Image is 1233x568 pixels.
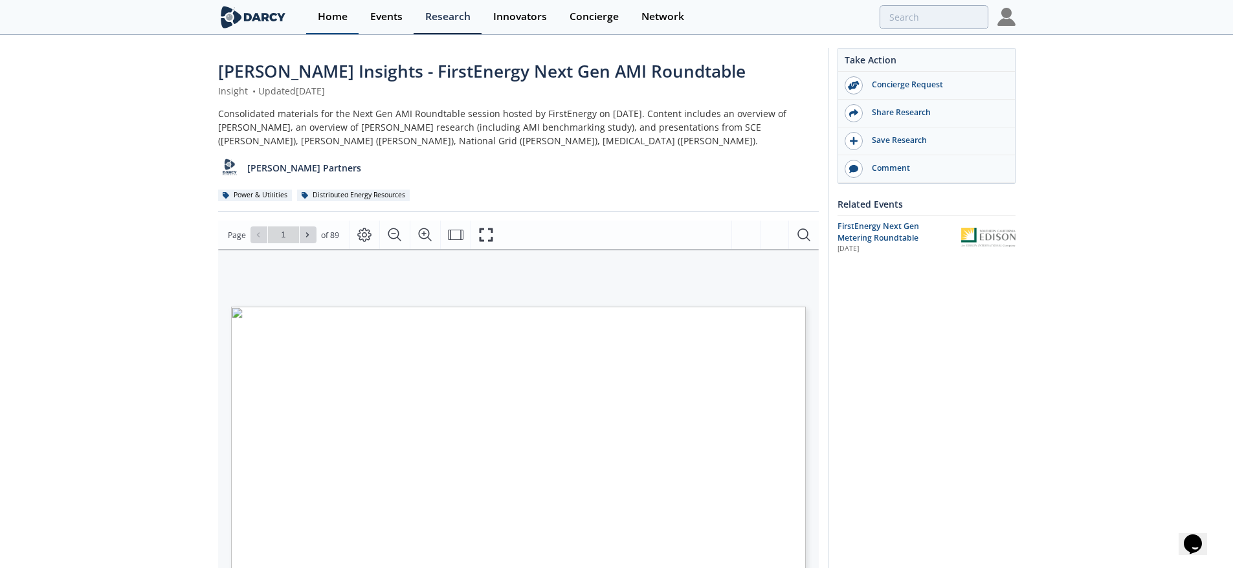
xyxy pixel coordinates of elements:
[570,12,619,22] div: Concierge
[247,161,361,175] p: [PERSON_NAME] Partners
[1179,516,1220,555] iframe: chat widget
[863,107,1008,118] div: Share Research
[838,221,1016,255] a: FirstEnergy Next Gen Metering Roundtable [DATE] SCE
[493,12,547,22] div: Innovators
[425,12,471,22] div: Research
[318,12,348,22] div: Home
[218,190,293,201] div: Power & Utilities
[961,228,1016,247] img: SCE
[218,84,819,98] div: Insight Updated [DATE]
[880,5,988,29] input: Advanced Search
[863,162,1008,174] div: Comment
[218,60,746,83] span: [PERSON_NAME] Insights - FirstEnergy Next Gen AMI Roundtable
[838,244,952,254] div: [DATE]
[997,8,1016,26] img: Profile
[641,12,684,22] div: Network
[863,79,1008,91] div: Concierge Request
[370,12,403,22] div: Events
[218,6,289,28] img: logo-wide.svg
[250,85,258,97] span: •
[218,107,819,147] div: Consolidated materials for the Next Gen AMI Roundtable session hosted by FirstEnergy on [DATE]. C...
[838,193,1016,215] div: Related Events
[297,190,410,201] div: Distributed Energy Resources
[838,221,919,243] span: FirstEnergy Next Gen Metering Roundtable
[863,135,1008,146] div: Save Research
[838,53,1015,72] div: Take Action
